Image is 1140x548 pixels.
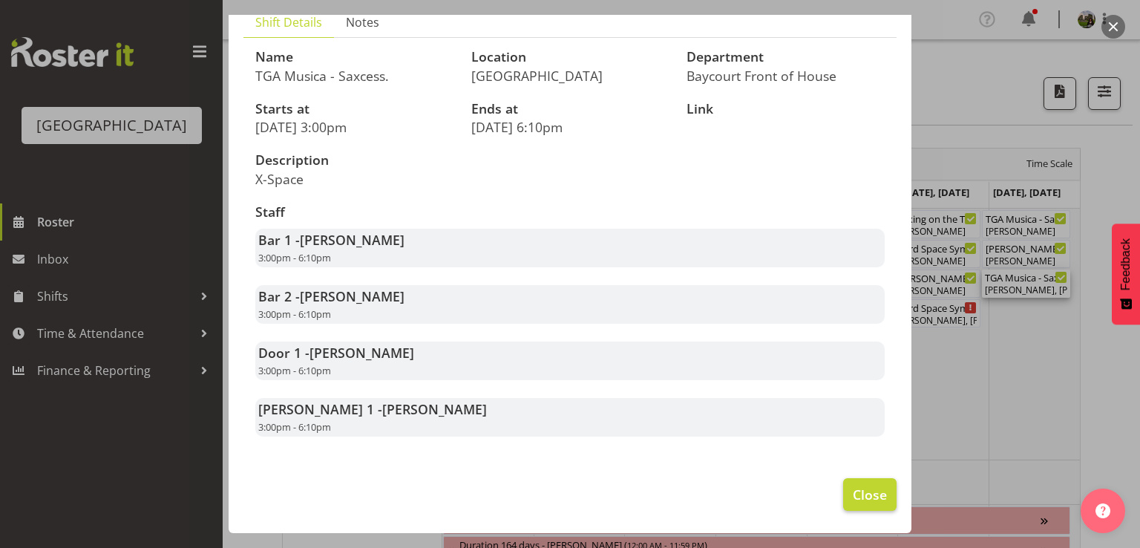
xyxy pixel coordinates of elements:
span: 3:00pm - 6:10pm [258,307,331,321]
p: TGA Musica - Saxcess. [255,68,453,84]
h3: Department [687,50,885,65]
p: Baycourt Front of House [687,68,885,84]
h3: Location [471,50,669,65]
p: [DATE] 6:10pm [471,119,669,135]
h3: Link [687,102,885,117]
strong: Door 1 - [258,344,414,362]
button: Feedback - Show survey [1112,224,1140,324]
span: Shift Details [255,13,322,31]
strong: Bar 2 - [258,287,404,305]
p: [GEOGRAPHIC_DATA] [471,68,669,84]
span: 3:00pm - 6:10pm [258,251,331,264]
span: Notes [346,13,379,31]
h3: Name [255,50,453,65]
p: [DATE] 3:00pm [255,119,453,135]
span: [PERSON_NAME] [309,344,414,362]
span: [PERSON_NAME] [300,231,404,249]
span: Close [853,485,887,504]
span: [PERSON_NAME] [382,400,487,418]
strong: [PERSON_NAME] 1 - [258,400,487,418]
h3: Description [255,153,561,168]
h3: Ends at [471,102,669,117]
span: 3:00pm - 6:10pm [258,420,331,434]
span: [PERSON_NAME] [300,287,404,305]
h3: Staff [255,205,885,220]
h3: Starts at [255,102,453,117]
span: Feedback [1119,238,1133,290]
strong: Bar 1 - [258,231,404,249]
span: 3:00pm - 6:10pm [258,364,331,377]
p: X-Space [255,171,561,187]
button: Close [843,478,897,511]
img: help-xxl-2.png [1095,503,1110,518]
